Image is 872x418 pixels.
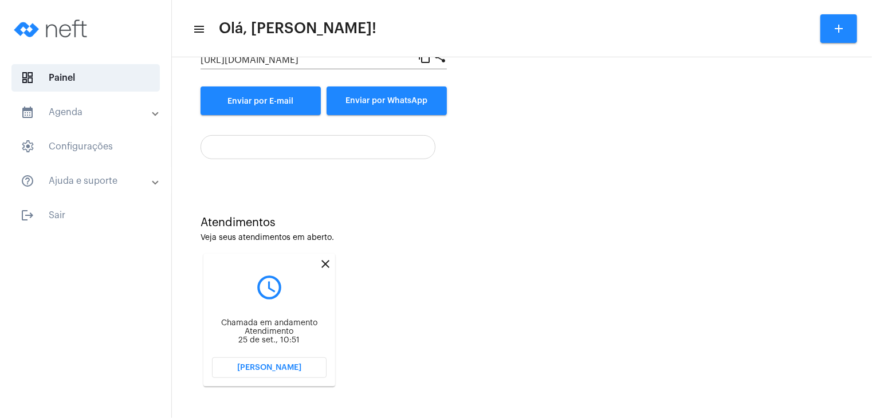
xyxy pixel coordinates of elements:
mat-icon: sidenav icon [193,22,204,36]
mat-panel-title: Ajuda e suporte [21,174,153,188]
div: Atendimentos [201,216,843,229]
mat-expansion-panel-header: sidenav iconAgenda [7,98,171,126]
span: sidenav icon [21,71,34,85]
span: Enviar por WhatsApp [346,97,428,105]
span: Enviar por E-mail [228,97,294,105]
mat-icon: query_builder [212,273,327,302]
mat-icon: add [832,22,846,36]
span: Sair [11,202,160,229]
a: Enviar por E-mail [201,86,321,115]
mat-panel-title: Agenda [21,105,153,119]
mat-icon: sidenav icon [21,105,34,119]
span: [PERSON_NAME] [237,364,301,372]
mat-icon: sidenav icon [21,174,34,188]
span: Olá, [PERSON_NAME]! [219,19,376,38]
span: Painel [11,64,160,92]
div: 25 de set., 10:51 [212,336,327,345]
mat-expansion-panel-header: sidenav iconAjuda e suporte [7,167,171,195]
span: Configurações [11,133,160,160]
div: Chamada em andamento [212,319,327,328]
span: sidenav icon [21,140,34,153]
mat-icon: close [319,257,332,271]
img: logo-neft-novo-2.png [9,6,95,52]
button: Enviar por WhatsApp [327,86,447,115]
mat-icon: sidenav icon [21,208,34,222]
button: [PERSON_NAME] [212,357,327,378]
div: Veja seus atendimentos em aberto. [201,234,843,242]
div: Atendimento [212,328,327,336]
